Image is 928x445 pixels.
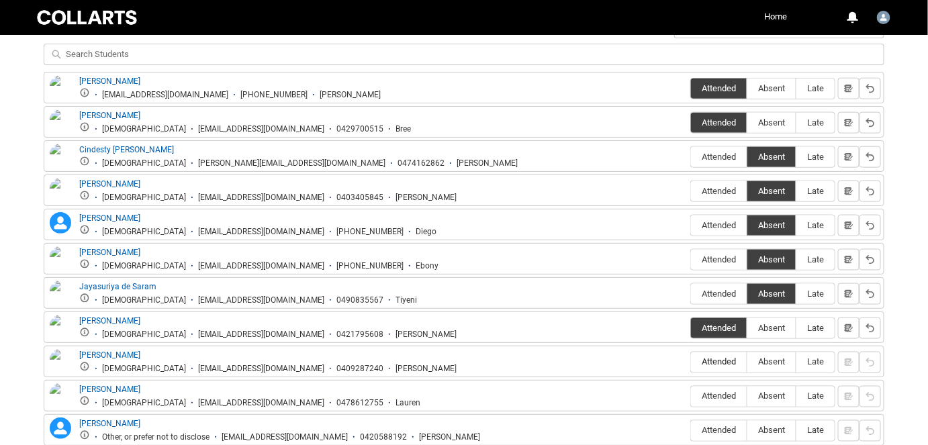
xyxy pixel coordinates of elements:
button: Notes [838,215,860,236]
div: Bree [396,124,411,134]
a: [PERSON_NAME] [79,350,140,360]
button: Notes [838,146,860,168]
a: [PERSON_NAME] [79,419,140,428]
img: Amelia Martin [50,75,71,105]
button: Reset [860,112,881,134]
div: [PERSON_NAME][EMAIL_ADDRESS][DOMAIN_NAME] [198,158,385,168]
span: Absent [747,83,796,93]
div: [PERSON_NAME] [320,90,381,100]
div: [EMAIL_ADDRESS][DOMAIN_NAME] [198,193,324,203]
span: Late [796,220,835,230]
span: Attended [691,220,747,230]
button: Reset [860,146,881,168]
span: Late [796,152,835,162]
a: Jayasuriya de Saram [79,282,156,291]
div: [PERSON_NAME] [396,193,457,203]
span: Late [796,426,835,436]
span: Attended [691,426,747,436]
div: 0478612755 [336,398,383,408]
span: Attended [691,83,747,93]
a: [PERSON_NAME] [79,213,140,223]
div: Other, or prefer not to disclose [102,432,210,442]
button: Notes [838,283,860,305]
img: Cindesty Lucas [50,144,71,173]
div: [EMAIL_ADDRESS][DOMAIN_NAME] [198,295,324,305]
span: Late [796,323,835,333]
img: Jessica Stefanetti [50,349,71,379]
button: Reset [860,249,881,270]
div: 0403405845 [336,193,383,203]
div: [DEMOGRAPHIC_DATA] [102,193,186,203]
span: Absent [747,186,796,196]
a: [PERSON_NAME] [79,316,140,326]
span: Absent [747,289,796,299]
img: Ebony Woodward [50,246,71,276]
div: [DEMOGRAPHIC_DATA] [102,158,186,168]
div: [DEMOGRAPHIC_DATA] [102,227,186,237]
div: [EMAIL_ADDRESS][DOMAIN_NAME] [198,124,324,134]
div: [PERSON_NAME] [396,330,457,340]
button: Reset [860,181,881,202]
span: Late [796,357,835,367]
span: Absent [747,391,796,401]
img: Jessica Claudia Kwan [50,315,71,354]
span: Late [796,186,835,196]
button: Notes [838,249,860,270]
div: [EMAIL_ADDRESS][DOMAIN_NAME] [102,90,228,100]
span: Late [796,289,835,299]
div: [PHONE_NUMBER] [240,90,308,100]
a: [PERSON_NAME] [79,385,140,394]
a: [PERSON_NAME] [79,179,140,189]
a: Home [761,7,790,27]
div: 0421795608 [336,330,383,340]
div: [EMAIL_ADDRESS][DOMAIN_NAME] [222,432,348,442]
img: Jayasuriya de Saram [50,281,71,319]
button: Notes [838,78,860,99]
span: Absent [747,152,796,162]
div: [DEMOGRAPHIC_DATA] [102,124,186,134]
span: Absent [747,117,796,128]
span: Late [796,391,835,401]
span: Attended [691,323,747,333]
div: [DEMOGRAPHIC_DATA] [102,398,186,408]
div: Tiyeni [396,295,417,305]
input: Search Students [44,44,884,65]
div: [DEMOGRAPHIC_DATA] [102,295,186,305]
button: Notes [838,317,860,339]
lightning-icon: Diego Tapia Salcedo [50,212,71,234]
a: [PERSON_NAME] [79,248,140,257]
div: [EMAIL_ADDRESS][DOMAIN_NAME] [198,227,324,237]
span: Attended [691,186,747,196]
span: Attended [691,357,747,367]
button: User Profile Richard.McCoy [874,5,894,27]
div: [PERSON_NAME] [396,364,457,374]
img: Brianna Hudson [50,109,71,139]
span: Absent [747,254,796,264]
button: Reset [860,420,881,442]
div: [EMAIL_ADDRESS][DOMAIN_NAME] [198,398,324,408]
span: Attended [691,289,747,299]
div: 0490835567 [336,295,383,305]
div: [EMAIL_ADDRESS][DOMAIN_NAME] [198,261,324,271]
img: Richard.McCoy [877,11,890,24]
div: 0409287240 [336,364,383,374]
span: Attended [691,152,747,162]
div: [DEMOGRAPHIC_DATA] [102,330,186,340]
div: Lauren [396,398,420,408]
div: [PERSON_NAME] [457,158,518,168]
div: [EMAIL_ADDRESS][DOMAIN_NAME] [198,364,324,374]
div: [PHONE_NUMBER] [336,227,404,237]
span: Late [796,117,835,128]
button: Reset [860,317,881,339]
span: Late [796,254,835,264]
button: Reset [860,386,881,407]
span: Absent [747,323,796,333]
span: Attended [691,117,747,128]
div: Diego [416,227,436,237]
span: Absent [747,357,796,367]
button: Reset [860,283,881,305]
a: [PERSON_NAME] [79,77,140,86]
img: Lauren Page [50,383,71,413]
span: Absent [747,426,796,436]
span: Attended [691,254,747,264]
